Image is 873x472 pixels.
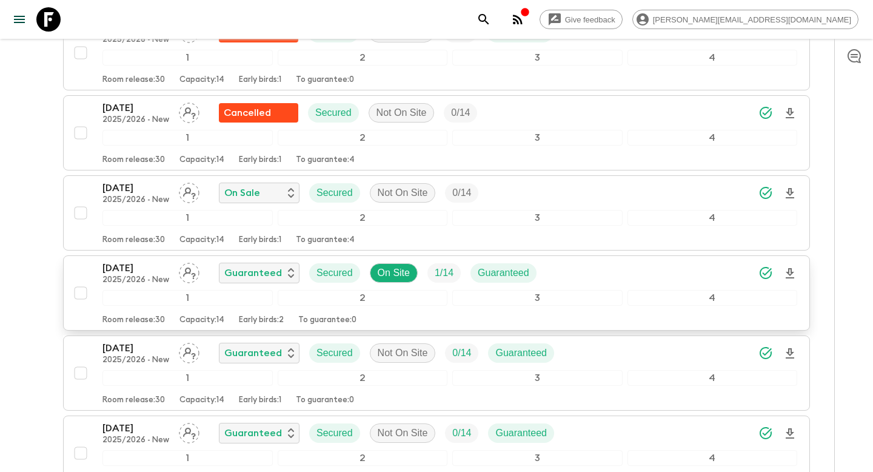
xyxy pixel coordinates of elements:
[278,130,448,146] div: 2
[495,346,547,360] p: Guaranteed
[102,195,169,205] p: 2025/2026 - New
[63,15,810,90] button: [DATE]2025/2026 - NewAssign pack leaderFlash Pack cancellationSecuredNot On SiteTrip FillGuarante...
[179,315,224,325] p: Capacity: 14
[102,75,165,85] p: Room release: 30
[278,210,448,226] div: 2
[179,106,199,116] span: Assign pack leader
[495,426,547,440] p: Guaranteed
[309,423,360,443] div: Secured
[452,210,623,226] div: 3
[315,106,352,120] p: Secured
[758,346,773,360] svg: Synced Successfully
[308,103,359,123] div: Secured
[102,370,273,386] div: 1
[627,50,798,66] div: 4
[378,426,428,440] p: Not On Site
[378,266,410,280] p: On Site
[445,423,478,443] div: Trip Fill
[444,103,477,123] div: Trip Fill
[278,290,448,306] div: 2
[478,266,529,280] p: Guaranteed
[309,343,360,363] div: Secured
[758,106,773,120] svg: Synced Successfully
[783,266,797,281] svg: Download Onboarding
[369,103,435,123] div: Not On Site
[452,426,471,440] p: 0 / 14
[427,263,461,283] div: Trip Fill
[102,275,169,285] p: 2025/2026 - New
[224,266,282,280] p: Guaranteed
[224,426,282,440] p: Guaranteed
[102,210,273,226] div: 1
[179,396,224,405] p: Capacity: 14
[370,423,436,443] div: Not On Site
[278,370,448,386] div: 2
[224,186,260,200] p: On Sale
[239,315,284,325] p: Early birds: 2
[102,421,169,436] p: [DATE]
[758,426,773,440] svg: Synced Successfully
[296,75,354,85] p: To guarantee: 0
[102,50,273,66] div: 1
[758,266,773,280] svg: Synced Successfully
[102,130,273,146] div: 1
[452,346,471,360] p: 0 / 14
[783,186,797,201] svg: Download Onboarding
[627,450,798,466] div: 4
[102,115,169,125] p: 2025/2026 - New
[278,450,448,466] div: 2
[102,155,165,165] p: Room release: 30
[783,346,797,361] svg: Download Onboarding
[179,426,199,436] span: Assign pack leader
[102,341,169,356] p: [DATE]
[224,106,271,120] p: Cancelled
[540,10,623,29] a: Give feedback
[452,450,623,466] div: 3
[627,290,798,306] div: 4
[370,263,418,283] div: On Site
[7,7,32,32] button: menu
[309,183,360,203] div: Secured
[239,235,281,245] p: Early birds: 1
[219,103,298,123] div: Flash Pack cancellation
[452,290,623,306] div: 3
[632,10,858,29] div: [PERSON_NAME][EMAIL_ADDRESS][DOMAIN_NAME]
[445,183,478,203] div: Trip Fill
[646,15,858,24] span: [PERSON_NAME][EMAIL_ADDRESS][DOMAIN_NAME]
[224,346,282,360] p: Guaranteed
[102,35,169,45] p: 2025/2026 - New
[783,426,797,441] svg: Download Onboarding
[63,335,810,411] button: [DATE]2025/2026 - NewAssign pack leaderGuaranteedSecuredNot On SiteTrip FillGuaranteed1234Room re...
[102,436,169,445] p: 2025/2026 - New
[452,130,623,146] div: 3
[316,266,353,280] p: Secured
[627,370,798,386] div: 4
[102,396,165,405] p: Room release: 30
[296,155,355,165] p: To guarantee: 4
[102,356,169,365] p: 2025/2026 - New
[309,263,360,283] div: Secured
[296,396,354,405] p: To guarantee: 0
[239,396,281,405] p: Early birds: 1
[278,50,448,66] div: 2
[179,266,199,276] span: Assign pack leader
[452,186,471,200] p: 0 / 14
[296,235,355,245] p: To guarantee: 4
[558,15,622,24] span: Give feedback
[376,106,427,120] p: Not On Site
[316,346,353,360] p: Secured
[63,175,810,251] button: [DATE]2025/2026 - NewAssign pack leaderOn SaleSecuredNot On SiteTrip Fill1234Room release:30Capac...
[445,343,478,363] div: Trip Fill
[316,426,353,440] p: Secured
[627,130,798,146] div: 4
[179,235,224,245] p: Capacity: 14
[102,290,273,306] div: 1
[783,106,797,121] svg: Download Onboarding
[102,235,165,245] p: Room release: 30
[179,186,199,196] span: Assign pack leader
[63,255,810,331] button: [DATE]2025/2026 - NewAssign pack leaderGuaranteedSecuredOn SiteTrip FillGuaranteed1234Room releas...
[63,95,810,170] button: [DATE]2025/2026 - NewAssign pack leaderFlash Pack cancellationSecuredNot On SiteTrip Fill1234Room...
[102,315,165,325] p: Room release: 30
[627,210,798,226] div: 4
[370,183,436,203] div: Not On Site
